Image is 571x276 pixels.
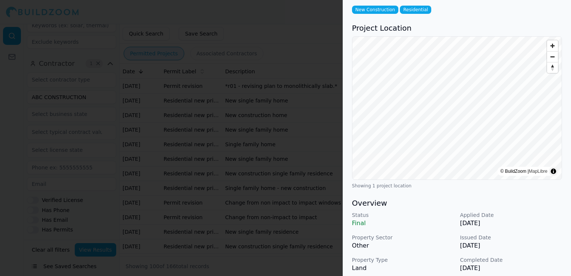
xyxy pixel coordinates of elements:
div: Showing 1 project location [352,183,562,189]
summary: Toggle attribution [549,167,558,176]
p: Completed Date [460,256,562,264]
p: [DATE] [460,219,562,228]
button: Reset bearing to north [547,62,558,73]
button: Zoom in [547,40,558,51]
p: Other [352,241,454,250]
p: [DATE] [460,264,562,273]
span: Residential [400,6,431,14]
p: Applied Date [460,211,562,219]
canvas: Map [352,37,562,180]
p: Property Sector [352,234,454,241]
h3: Overview [352,198,562,208]
p: [DATE] [460,241,562,250]
p: Final [352,219,454,228]
p: Property Type [352,256,454,264]
h3: Project Location [352,23,562,33]
a: MapLibre [529,169,547,174]
p: Issued Date [460,234,562,241]
p: Status [352,211,454,219]
p: Land [352,264,454,273]
span: New Construction [352,6,398,14]
div: © BuildZoom | [500,168,547,175]
button: Zoom out [547,51,558,62]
